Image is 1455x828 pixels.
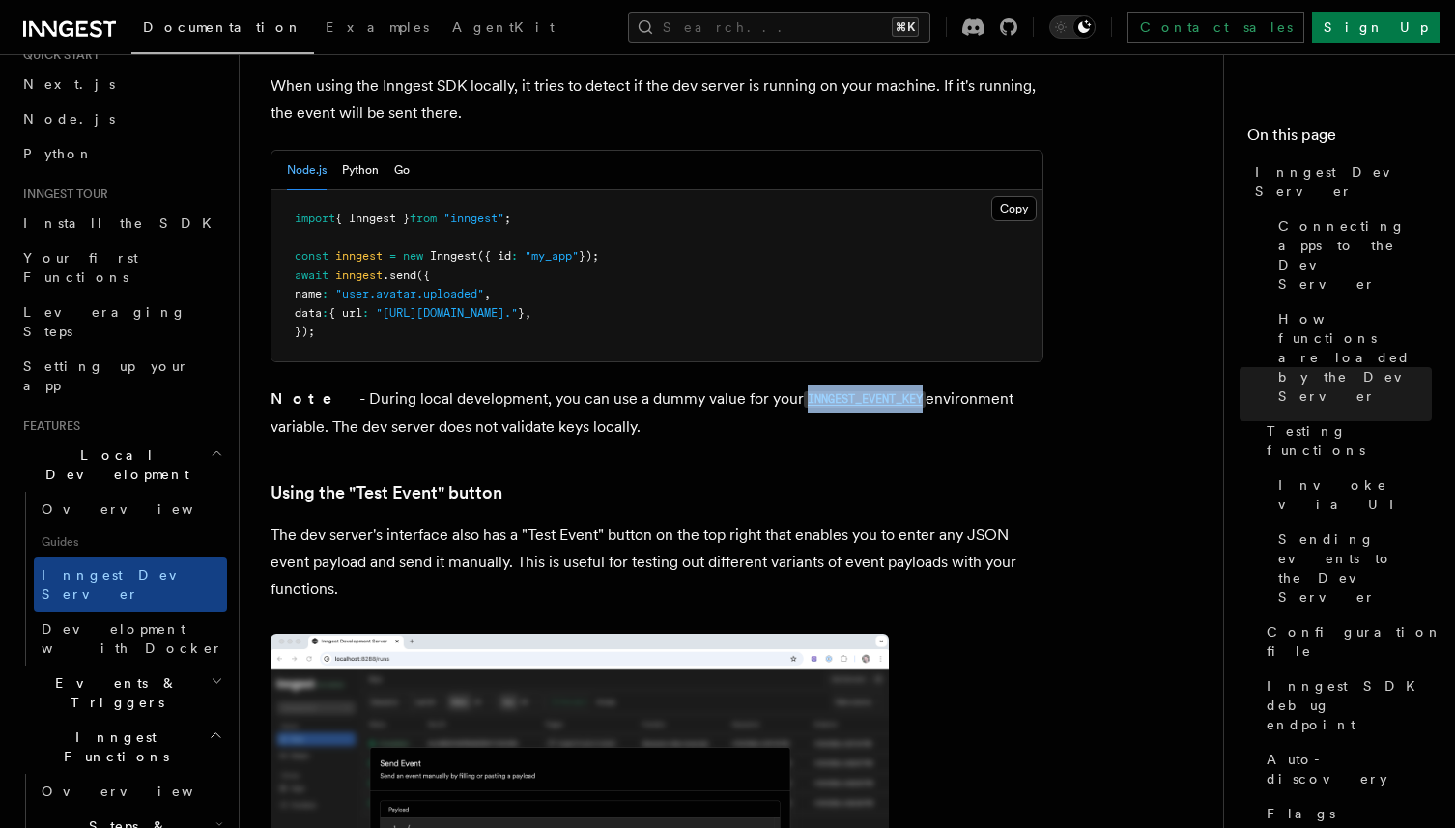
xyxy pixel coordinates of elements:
[131,6,314,54] a: Documentation
[362,306,369,320] span: :
[15,136,227,171] a: Python
[42,567,207,602] span: Inngest Dev Server
[15,349,227,403] a: Setting up your app
[1267,622,1442,661] span: Configuration file
[328,306,362,320] span: { url
[1267,676,1432,734] span: Inngest SDK debug endpoint
[15,673,211,712] span: Events & Triggers
[504,212,511,225] span: ;
[15,438,227,492] button: Local Development
[42,784,241,799] span: Overview
[518,306,525,320] span: }
[1259,742,1432,796] a: Auto-discovery
[143,19,302,35] span: Documentation
[1259,414,1432,468] a: Testing functions
[23,111,115,127] span: Node.js
[484,287,491,300] span: ,
[271,389,359,408] strong: Note
[23,76,115,92] span: Next.js
[1267,421,1432,460] span: Testing functions
[15,418,80,434] span: Features
[525,249,579,263] span: "my_app"
[1278,309,1432,406] span: How functions are loaded by the Dev Server
[322,287,328,300] span: :
[15,492,227,666] div: Local Development
[15,720,227,774] button: Inngest Functions
[23,358,189,393] span: Setting up your app
[1259,614,1432,669] a: Configuration file
[1247,155,1432,209] a: Inngest Dev Server
[342,151,379,190] button: Python
[23,215,223,231] span: Install the SDK
[15,67,227,101] a: Next.js
[15,47,100,63] span: Quick start
[23,304,186,339] span: Leveraging Steps
[314,6,441,52] a: Examples
[477,249,511,263] span: ({ id
[1259,669,1432,742] a: Inngest SDK debug endpoint
[15,728,209,766] span: Inngest Functions
[1270,468,1432,522] a: Invoke via UI
[441,6,566,52] a: AgentKit
[322,306,328,320] span: :
[15,445,211,484] span: Local Development
[1267,750,1432,788] span: Auto-discovery
[34,492,227,527] a: Overview
[15,241,227,295] a: Your first Functions
[15,666,227,720] button: Events & Triggers
[804,391,926,408] code: INNGEST_EVENT_KEY
[287,151,327,190] button: Node.js
[34,774,227,809] a: Overview
[23,146,94,161] span: Python
[1278,529,1432,607] span: Sending events to the Dev Server
[804,389,926,408] a: INNGEST_EVENT_KEY
[579,249,599,263] span: });
[1278,475,1432,514] span: Invoke via UI
[295,287,322,300] span: name
[416,269,430,282] span: ({
[15,295,227,349] a: Leveraging Steps
[295,212,335,225] span: import
[991,196,1037,221] button: Copy
[1270,522,1432,614] a: Sending events to the Dev Server
[511,249,518,263] span: :
[443,212,504,225] span: "inngest"
[335,287,484,300] span: "user.avatar.uploaded"
[15,206,227,241] a: Install the SDK
[1255,162,1432,201] span: Inngest Dev Server
[892,17,919,37] kbd: ⌘K
[42,501,241,517] span: Overview
[15,101,227,136] a: Node.js
[335,212,410,225] span: { Inngest }
[452,19,555,35] span: AgentKit
[403,249,423,263] span: new
[1267,804,1335,823] span: Flags
[34,557,227,612] a: Inngest Dev Server
[389,249,396,263] span: =
[271,72,1043,127] p: When using the Inngest SDK locally, it tries to detect if the dev server is running on your machi...
[376,306,518,320] span: "[URL][DOMAIN_NAME]."
[394,151,410,190] button: Go
[15,186,108,202] span: Inngest tour
[1312,12,1440,43] a: Sign Up
[34,612,227,666] a: Development with Docker
[1270,209,1432,301] a: Connecting apps to the Dev Server
[1270,301,1432,414] a: How functions are loaded by the Dev Server
[42,621,223,656] span: Development with Docker
[326,19,429,35] span: Examples
[271,385,1043,441] p: - During local development, you can use a dummy value for your environment variable. The dev serv...
[525,306,531,320] span: ,
[271,522,1043,603] p: The dev server's interface also has a "Test Event" button on the top right that enables you to en...
[1278,216,1432,294] span: Connecting apps to the Dev Server
[23,250,138,285] span: Your first Functions
[430,249,477,263] span: Inngest
[271,479,502,506] a: Using the "Test Event" button
[335,269,383,282] span: inngest
[295,306,322,320] span: data
[410,212,437,225] span: from
[1049,15,1096,39] button: Toggle dark mode
[295,325,315,338] span: });
[1127,12,1304,43] a: Contact sales
[295,249,328,263] span: const
[34,527,227,557] span: Guides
